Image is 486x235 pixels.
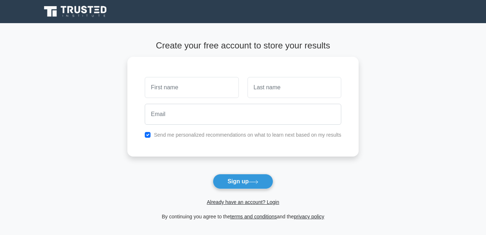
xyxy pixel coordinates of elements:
[248,77,341,98] input: Last name
[127,40,359,51] h4: Create your free account to store your results
[123,212,363,221] div: By continuing you agree to the and the
[154,132,341,138] label: Send me personalized recommendations on what to learn next based on my results
[230,214,277,219] a: terms and conditions
[207,199,279,205] a: Already have an account? Login
[294,214,324,219] a: privacy policy
[213,174,274,189] button: Sign up
[145,77,238,98] input: First name
[145,104,341,125] input: Email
